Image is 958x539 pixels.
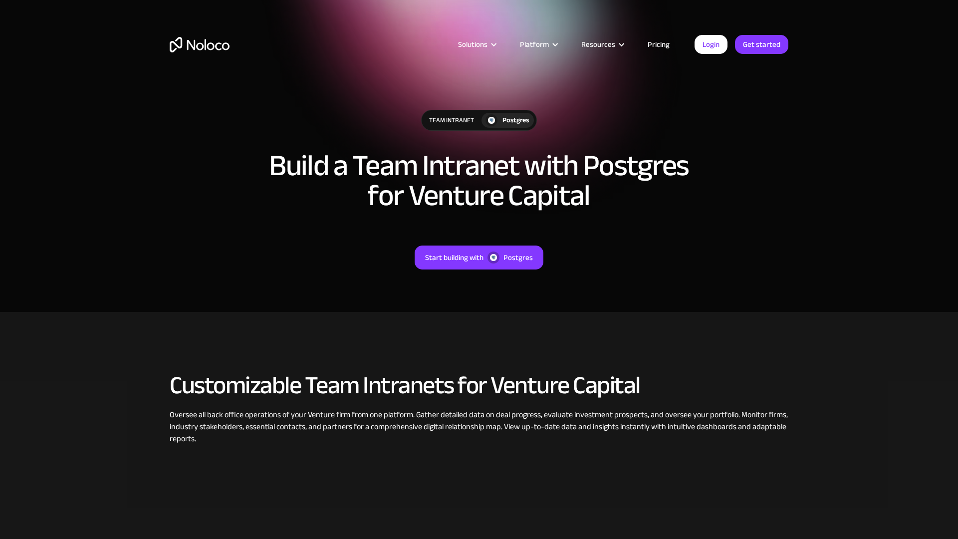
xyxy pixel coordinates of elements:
[170,372,788,399] h2: Customizable Team Intranets for Venture Capital
[254,151,704,211] h1: Build a Team Intranet with Postgres for Venture Capital
[422,110,481,130] div: Team Intranet
[415,246,543,269] a: Start building withPostgres
[170,409,788,445] div: Oversee all back office operations of your Venture firm from one platform. Gather detailed data o...
[446,38,507,51] div: Solutions
[635,38,682,51] a: Pricing
[581,38,615,51] div: Resources
[569,38,635,51] div: Resources
[458,38,487,51] div: Solutions
[520,38,549,51] div: Platform
[425,251,483,264] div: Start building with
[507,38,569,51] div: Platform
[170,37,230,52] a: home
[503,251,533,264] div: Postgres
[735,35,788,54] a: Get started
[695,35,727,54] a: Login
[502,115,529,126] div: Postgres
